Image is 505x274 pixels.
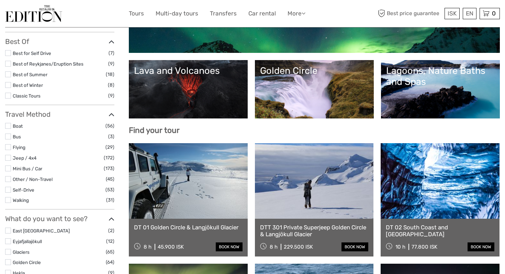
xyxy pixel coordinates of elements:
div: 229.500 ISK [284,244,313,250]
a: book now [468,242,494,251]
div: EN [463,8,476,19]
span: (9) [108,92,114,100]
a: Self-Drive [13,187,34,193]
a: Multi-day tours [156,9,198,19]
a: Lagoons, Nature Baths and Spas [386,65,495,113]
span: 0 [491,10,497,17]
span: (65) [106,248,114,256]
a: Boat [13,123,23,129]
a: Other / Non-Travel [13,176,53,182]
a: Bus [13,134,21,139]
a: More [288,9,305,19]
span: (45) [106,175,114,183]
a: Golden Circle [260,65,369,113]
a: Transfers [210,9,237,19]
h3: Best Of [5,37,114,46]
span: (172) [104,154,114,162]
h3: Travel Method [5,110,114,118]
b: Find your tour [129,126,180,135]
div: Lava and Volcanoes [134,65,243,76]
a: Glaciers [13,249,30,255]
a: East [GEOGRAPHIC_DATA] [13,228,70,233]
a: book now [341,242,368,251]
span: (2) [108,227,114,235]
a: DT 02 South Coast and [GEOGRAPHIC_DATA] [386,224,494,238]
a: Best for Self Drive [13,50,51,56]
div: Golden Circle [260,65,369,76]
a: book now [216,242,243,251]
a: Walking [13,197,29,203]
span: 10 h [395,244,405,250]
a: Best of Winter [13,82,43,88]
span: (56) [105,122,114,130]
a: Jeep / 4x4 [13,155,36,161]
p: We're away right now. Please check back later! [10,12,78,18]
a: Classic Tours [13,93,41,99]
a: Mini Bus / Car [13,166,42,171]
a: Car rental [248,9,276,19]
span: (53) [105,186,114,194]
span: (8) [108,81,114,89]
span: (9) [108,60,114,68]
a: Best of Summer [13,72,47,77]
span: (29) [105,143,114,151]
div: 45.900 ISK [158,244,184,250]
h3: What do you want to see? [5,215,114,223]
a: Tours [129,9,144,19]
div: 77.800 ISK [412,244,437,250]
div: Lagoons, Nature Baths and Spas [386,65,495,88]
span: 8 h [144,244,151,250]
a: Golden Circle [13,260,41,265]
span: (31) [106,196,114,204]
span: ISK [448,10,457,17]
button: Open LiveChat chat widget [79,11,87,19]
img: The Reykjavík Edition [5,5,62,22]
span: (12) [106,237,114,245]
a: Eyjafjallajökull [13,239,42,244]
a: Best of Reykjanes/Eruption Sites [13,61,83,67]
span: (7) [109,49,114,57]
a: Lava and Volcanoes [134,65,243,113]
a: DT 01 Golden Circle & Langjökull Glacier [134,224,243,231]
span: Best price guarantee [376,8,443,19]
span: 8 h [270,244,278,250]
span: (3) [108,133,114,140]
a: Flying [13,145,25,150]
span: (173) [104,164,114,172]
span: (18) [106,70,114,78]
a: DTT 301 Private Superjeep Golden Circle & Langjökull Glacier [260,224,369,238]
span: (64) [106,258,114,266]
